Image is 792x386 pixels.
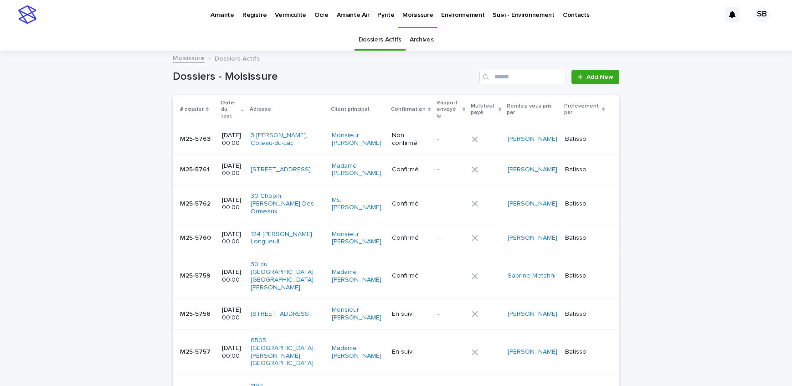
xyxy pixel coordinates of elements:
p: Batisso [565,234,605,242]
span: Add New [586,74,613,80]
p: Rendez-vous pris par [507,101,559,118]
a: Madame [PERSON_NAME] [332,268,385,284]
p: - [437,272,465,280]
a: 124 [PERSON_NAME], Longueuil [251,231,325,246]
p: Client principal [331,104,369,114]
p: - [437,310,465,318]
tr: M25-5756M25-5756 [DATE] 00:00[STREET_ADDRESS] Monsieur [PERSON_NAME] En suivi-[PERSON_NAME] Batisso [173,299,619,329]
p: Date du test [221,98,239,121]
p: M25-5763 [180,134,212,143]
p: - [437,348,465,356]
a: [PERSON_NAME] [508,348,557,356]
p: Prélèvement par [564,101,600,118]
p: [DATE] 00:00 [222,162,243,178]
a: [STREET_ADDRESS] [251,166,311,174]
tr: M25-5763M25-5763 [DATE] 00:003 [PERSON_NAME], Coteau-du-Lac Monsieur [PERSON_NAME] Non confirmé-[... [173,124,619,154]
a: 6505 [GEOGRAPHIC_DATA], [PERSON_NAME][GEOGRAPHIC_DATA] [251,337,325,367]
p: - [437,234,465,242]
a: Dossiers Actifs [359,29,401,51]
a: [PERSON_NAME] [508,234,557,242]
div: SB [755,7,769,22]
h1: Dossiers - Moisissure [173,70,476,83]
a: [STREET_ADDRESS] [251,310,311,318]
p: Confirmé [392,166,430,174]
p: [DATE] 00:00 [222,231,243,246]
p: Dossiers Actifs [215,53,260,63]
p: [DATE] 00:00 [222,268,243,284]
p: Confirmé [392,234,430,242]
p: [DATE] 00:00 [222,306,243,322]
p: [DATE] 00:00 [222,345,243,360]
a: Madame [PERSON_NAME] [332,345,385,360]
p: M25-5760 [180,232,213,242]
p: - [437,135,465,143]
tr: M25-5759M25-5759 [DATE] 00:0030 du [GEOGRAPHIC_DATA] , [GEOGRAPHIC_DATA][PERSON_NAME] Madame [PER... [173,253,619,299]
p: M25-5757 [180,346,212,356]
p: [DATE] 00:00 [222,132,243,147]
a: Archives [410,29,434,51]
p: Batisso [565,348,605,356]
p: Rapport envoyé le [437,98,460,121]
p: # dossier [180,104,204,114]
p: Adresse [250,104,271,114]
a: 30 du [GEOGRAPHIC_DATA] , [GEOGRAPHIC_DATA][PERSON_NAME] [251,261,325,291]
p: Batisso [565,272,605,280]
img: stacker-logo-s-only.png [18,5,36,24]
a: Ms. [PERSON_NAME] [332,196,385,212]
p: [DATE] 00:00 [222,196,243,212]
p: Confirmation [391,104,426,114]
p: Non confirmé [392,132,430,147]
p: M25-5759 [180,270,212,280]
tr: M25-5762M25-5762 [DATE] 00:0030 Chopin, [PERSON_NAME]-Des-Ormeaux Ms. [PERSON_NAME] Confirmé-[PER... [173,185,619,223]
a: Moisissure [173,52,205,63]
p: Confirmé [392,200,430,208]
p: M25-5756 [180,309,212,318]
tr: M25-5761M25-5761 [DATE] 00:00[STREET_ADDRESS] Madame [PERSON_NAME] Confirmé-[PERSON_NAME] Batisso [173,154,619,185]
p: M25-5761 [180,164,211,174]
input: Search [479,70,566,84]
p: Batisso [565,200,605,208]
tr: M25-5760M25-5760 [DATE] 00:00124 [PERSON_NAME], Longueuil Monsieur [PERSON_NAME] Confirmé-[PERSON... [173,223,619,253]
a: [PERSON_NAME] [508,166,557,174]
p: Batisso [565,135,605,143]
p: - [437,200,465,208]
a: Add New [571,70,619,84]
p: M25-5762 [180,198,212,208]
p: - [437,166,465,174]
a: Monsieur [PERSON_NAME] [332,132,385,147]
p: En suivi [392,310,430,318]
tr: M25-5757M25-5757 [DATE] 00:006505 [GEOGRAPHIC_DATA], [PERSON_NAME][GEOGRAPHIC_DATA] Madame [PERSO... [173,329,619,375]
a: Monsieur [PERSON_NAME] [332,306,385,322]
a: 30 Chopin, [PERSON_NAME]-Des-Ormeaux [251,192,325,215]
p: Batisso [565,166,605,174]
p: Multitest payé [471,101,496,118]
p: Batisso [565,310,605,318]
a: [PERSON_NAME] [508,310,557,318]
a: [PERSON_NAME] [508,200,557,208]
a: [PERSON_NAME] [508,135,557,143]
a: Monsieur [PERSON_NAME] [332,231,385,246]
p: Confirmé [392,272,430,280]
a: Sabrine Metahni [508,272,555,280]
a: Madame [PERSON_NAME] [332,162,385,178]
p: En suivi [392,348,430,356]
a: 3 [PERSON_NAME], Coteau-du-Lac [251,132,325,147]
